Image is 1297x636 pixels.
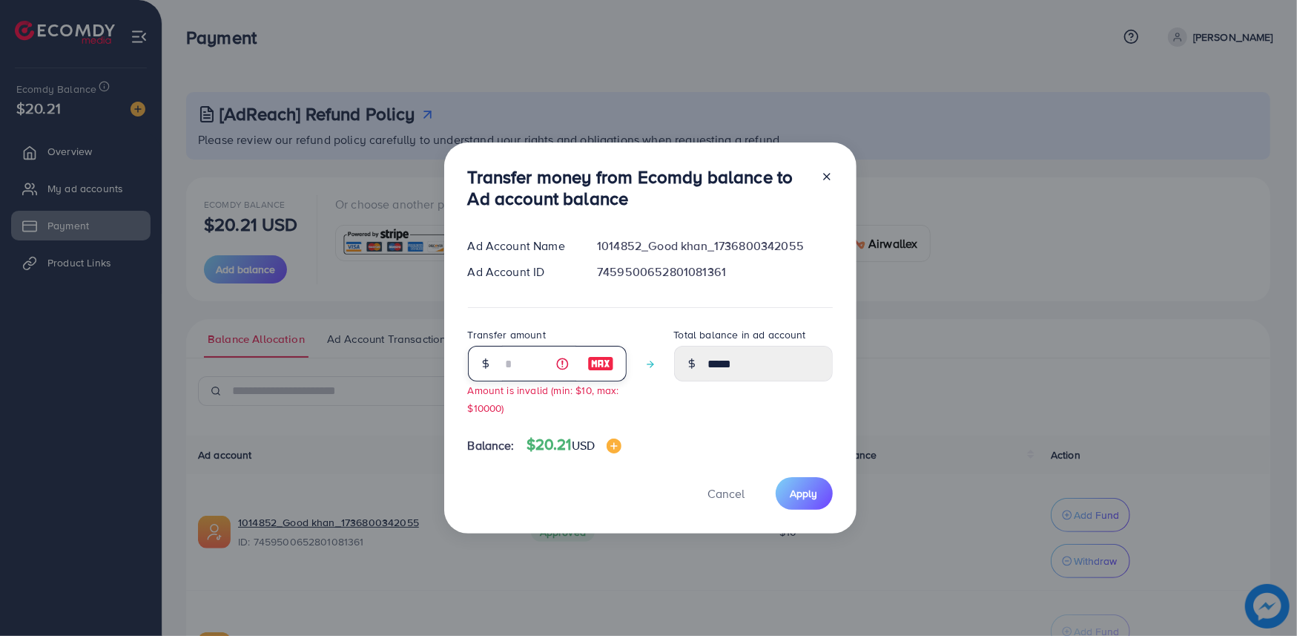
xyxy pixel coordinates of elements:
[585,237,844,255] div: 1014852_Good khan_1736800342055
[587,355,614,373] img: image
[572,437,595,453] span: USD
[527,436,621,454] h4: $20.21
[468,437,515,454] span: Balance:
[468,383,619,414] small: Amount is invalid (min: $10, max: $10000)
[585,263,844,281] div: 7459500652801081361
[468,327,546,342] label: Transfer amount
[674,327,806,342] label: Total balance in ad account
[791,486,818,501] span: Apply
[708,485,745,502] span: Cancel
[456,263,586,281] div: Ad Account ID
[456,237,586,255] div: Ad Account Name
[607,439,621,453] img: image
[776,477,833,509] button: Apply
[468,166,809,209] h3: Transfer money from Ecomdy balance to Ad account balance
[690,477,764,509] button: Cancel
